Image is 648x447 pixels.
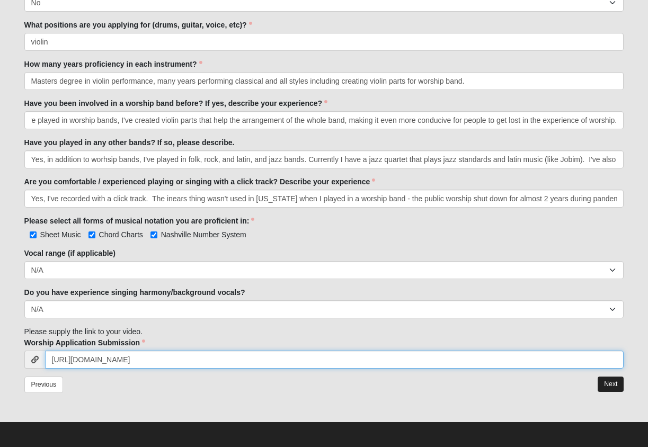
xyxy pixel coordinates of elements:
[24,137,235,148] label: Have you played in any other bands? If so, please describe.
[24,98,328,109] label: Have you been involved in a worship band before? If yes, describe your experience?
[30,231,37,238] input: Sheet Music
[24,337,146,348] label: Worship Application Submission
[88,231,95,238] input: Chord Charts
[598,377,624,392] a: Next
[24,216,255,226] label: Please select all forms of musical notation you are proficient in:
[150,231,157,238] input: Nashville Number System
[99,230,143,239] span: Chord Charts
[24,377,64,393] a: Previous
[24,287,245,298] label: Do you have experience singing harmony/background vocals?
[24,248,116,258] label: Vocal range (if applicable)
[24,20,252,30] label: What positions are you applying for (drums, guitar, voice, etc)?
[40,230,81,239] span: Sheet Music
[24,176,376,187] label: Are you comfortable / experienced playing or singing with a click track? Describe your experience
[161,230,246,239] span: Nashville Number System
[24,59,202,69] label: How many years proficiency in each instrument?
